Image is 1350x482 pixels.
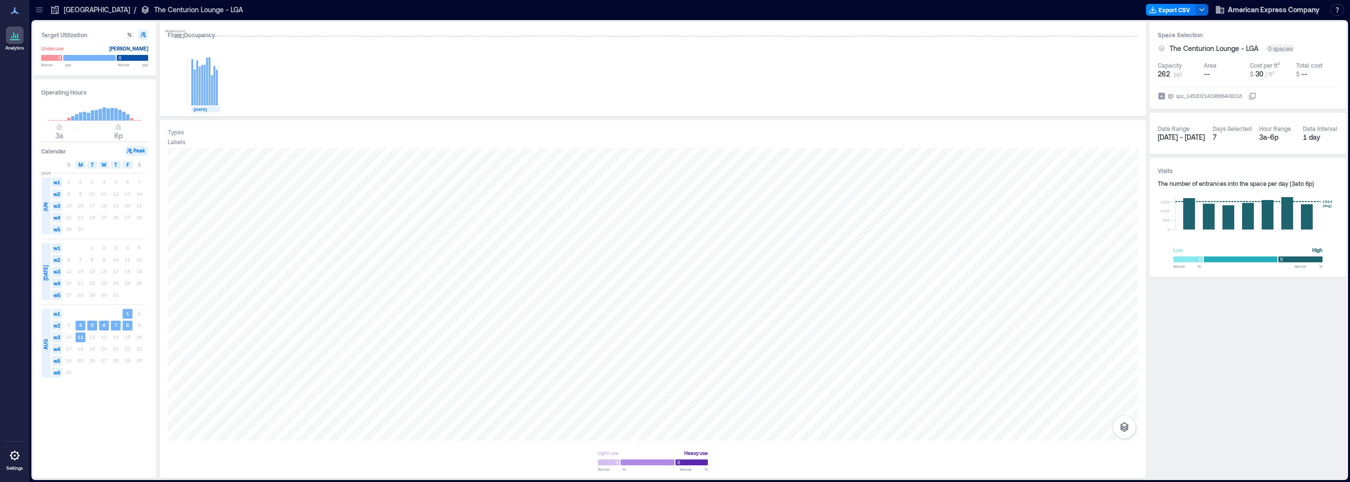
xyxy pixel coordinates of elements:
text: 11 [78,334,83,340]
div: Capacity [1158,61,1182,69]
div: 0 spaces [1266,45,1295,52]
span: The Centurion Lounge - LGA [1169,44,1258,53]
div: Area [1204,61,1217,69]
span: w3 [52,332,62,342]
span: Below % [598,466,625,472]
span: w6 [52,368,62,378]
div: Light use [598,448,619,458]
span: w1 [52,243,62,253]
span: -- [1204,70,1210,78]
a: Analytics [2,24,27,54]
span: T [91,161,94,169]
span: ID [1168,91,1173,101]
span: 6p [114,131,123,140]
text: 7 [114,322,117,328]
span: T [114,161,117,169]
span: 30 [1255,70,1263,78]
div: Heavy use [684,448,708,458]
p: Settings [6,465,23,471]
div: Low [1173,245,1183,255]
span: Below ppl [41,62,71,68]
p: The Centurion Lounge - LGA [154,5,243,15]
span: M [78,161,83,169]
div: High [1312,245,1323,255]
span: w5 [52,225,62,234]
div: The number of entrances into the space per day ( 3a to 6p ) [1158,179,1338,187]
span: w4 [52,213,62,223]
div: Days Selected [1213,125,1251,132]
h3: Operating Hours [41,87,148,97]
span: w3 [52,201,62,211]
span: w5 [52,290,62,300]
div: Labels [168,138,185,146]
span: $ [1250,71,1253,77]
div: 7 [1213,132,1251,142]
span: $ [1296,71,1299,77]
div: Hour Range [1259,125,1291,132]
span: / ft² [1265,71,1274,77]
text: 1 [126,310,129,316]
tspan: 1000 [1160,208,1170,213]
span: F [127,161,129,169]
button: Export CSV [1146,4,1196,16]
h3: Visits [1158,166,1338,176]
span: w4 [52,279,62,288]
h3: Space Selection [1158,30,1338,40]
div: Data Interval [1303,125,1337,132]
div: [PERSON_NAME] [109,44,148,53]
text: 4 [79,322,82,328]
tspan: 1500 [1160,200,1170,204]
div: Cost per ft² [1250,61,1280,69]
span: ppl [1174,70,1182,78]
span: [DATE] [42,265,50,280]
span: w4 [52,344,62,354]
p: / [134,5,136,15]
span: AUG [42,339,50,350]
span: w2 [52,321,62,330]
div: Total cost [1296,61,1323,69]
span: 3a [55,131,63,140]
span: JUN [42,203,50,211]
button: IDspc_1453021419666408316 [1248,92,1256,100]
span: [DATE] - [DATE] [1158,133,1205,141]
span: American Express Company [1228,5,1320,15]
span: -- [1301,70,1307,78]
span: w3 [52,267,62,277]
text: 5 [91,322,94,328]
h3: Target Utilization [41,30,148,40]
tspan: 0 [1168,227,1170,232]
div: spc_1453021419666408316 [1175,91,1243,101]
span: w1 [52,178,62,187]
tspan: 500 [1163,218,1170,223]
p: [GEOGRAPHIC_DATA] [64,5,130,15]
h3: Calendar [41,146,66,156]
div: Date Range [1158,125,1190,132]
div: 1 day [1303,132,1339,142]
span: 2025 [41,170,51,176]
span: S [67,161,70,169]
span: w5 [52,356,62,366]
span: W [102,161,106,169]
button: American Express Company [1212,2,1323,18]
text: 6 [103,322,105,328]
span: Above ppl [118,62,148,68]
div: Floor Occupancy [168,30,1138,40]
div: 3a - 6p [1259,132,1295,142]
text: 8 [126,322,129,328]
span: w2 [52,255,62,265]
div: Underuse [41,44,64,53]
span: Above % [1295,263,1323,269]
a: Settings [3,444,26,474]
div: Types [168,128,184,136]
span: Below % [1173,263,1201,269]
span: 262 [1158,69,1170,79]
span: S [138,161,141,169]
span: Above % [680,466,708,472]
p: Analytics [5,45,24,51]
text: [DATE] [194,107,207,112]
span: w1 [52,309,62,319]
span: w2 [52,189,62,199]
button: Peak [126,146,148,156]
